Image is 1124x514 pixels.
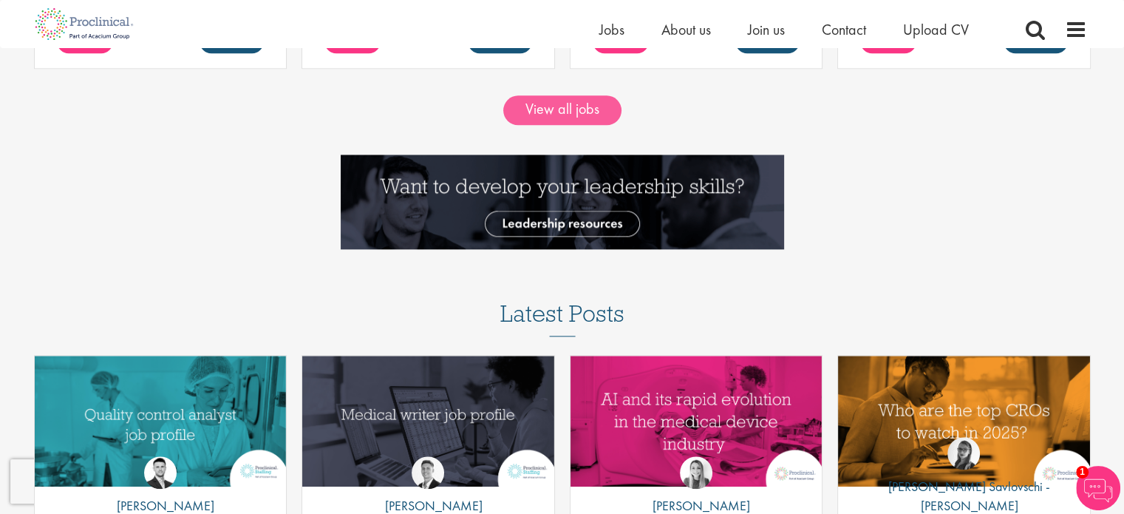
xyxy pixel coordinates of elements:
[947,437,980,470] img: Theodora Savlovschi - Wicks
[35,356,287,487] img: quality control analyst job profile
[302,356,554,487] img: Medical writer job profile
[503,95,621,125] a: View all jobs
[341,192,784,208] a: Want to develop your leadership skills? See our Leadership Resources
[500,301,624,337] h3: Latest Posts
[903,20,969,39] a: Upload CV
[1076,466,1120,510] img: Chatbot
[412,456,444,489] img: George Watson
[661,20,711,39] a: About us
[35,356,287,487] a: Link to a post
[570,356,822,487] a: Link to a post
[680,456,712,489] img: Hannah Burke
[1076,466,1089,479] span: 1
[838,356,1090,487] a: Link to a post
[838,356,1090,487] img: Top 10 CROs 2025 | Proclinical
[599,20,624,39] a: Jobs
[144,456,177,489] img: Joshua Godden
[748,20,785,39] a: Join us
[570,356,822,487] img: AI and Its Impact on the Medical Device Industry | Proclinical
[10,459,200,504] iframe: reCAPTCHA
[302,356,554,487] a: Link to a post
[822,20,866,39] a: Contact
[341,155,784,249] img: Want to develop your leadership skills? See our Leadership Resources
